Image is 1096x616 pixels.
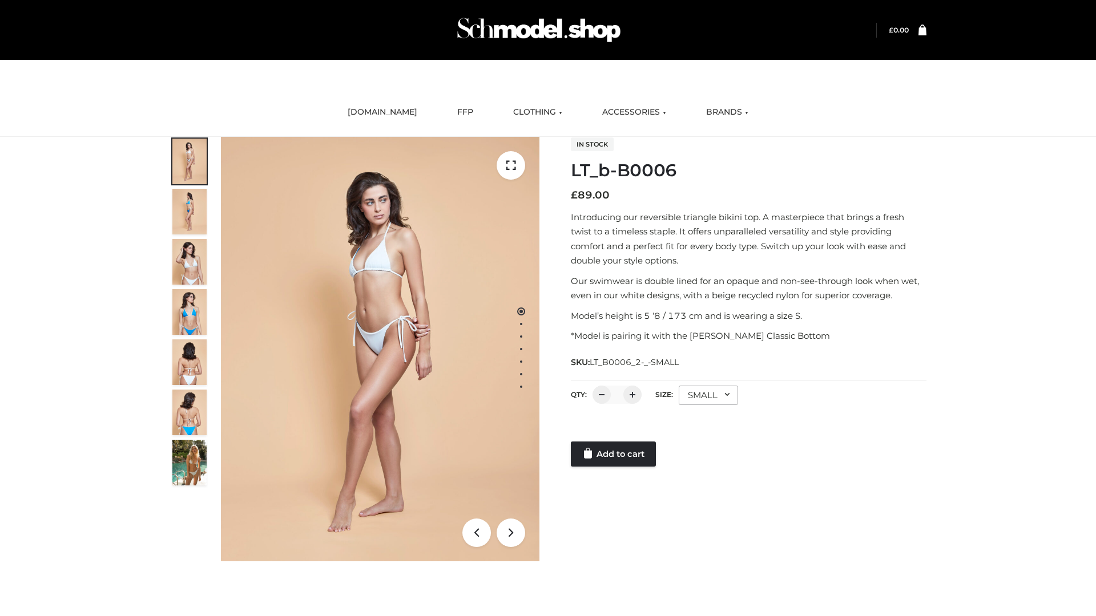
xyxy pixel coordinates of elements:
[172,189,207,234] img: ArielClassicBikiniTop_CloudNine_AzureSky_OW114ECO_2-scaled.jpg
[571,329,926,343] p: *Model is pairing it with the [PERSON_NAME] Classic Bottom
[571,210,926,268] p: Introducing our reversible triangle bikini top. A masterpiece that brings a fresh twist to a time...
[505,100,571,125] a: CLOTHING
[590,357,679,367] span: LT_B0006_2-_-SMALL
[453,7,624,52] img: Schmodel Admin 964
[571,274,926,303] p: Our swimwear is double lined for an opaque and non-see-through look when wet, even in our white d...
[172,440,207,485] img: Arieltop_CloudNine_AzureSky2.jpg
[571,189,578,201] span: £
[172,339,207,385] img: ArielClassicBikiniTop_CloudNine_AzureSky_OW114ECO_7-scaled.jpg
[172,139,207,184] img: ArielClassicBikiniTop_CloudNine_AzureSky_OW114ECO_1-scaled.jpg
[571,160,926,181] h1: LT_b-B0006
[594,100,675,125] a: ACCESSORIES
[571,309,926,323] p: Model’s height is 5 ‘8 / 173 cm and is wearing a size S.
[679,386,738,405] div: SMALL
[571,189,610,201] bdi: 89.00
[889,26,909,34] a: £0.00
[571,137,614,151] span: In stock
[221,137,539,561] img: ArielClassicBikiniTop_CloudNine_AzureSky_OW114ECO_1
[449,100,482,125] a: FFP
[172,289,207,335] img: ArielClassicBikiniTop_CloudNine_AzureSky_OW114ECO_4-scaled.jpg
[889,26,909,34] bdi: 0.00
[655,390,673,399] label: Size:
[339,100,426,125] a: [DOMAIN_NAME]
[571,390,587,399] label: QTY:
[172,390,207,435] img: ArielClassicBikiniTop_CloudNine_AzureSky_OW114ECO_8-scaled.jpg
[571,441,656,467] a: Add to cart
[889,26,893,34] span: £
[571,355,680,369] span: SKU:
[172,239,207,285] img: ArielClassicBikiniTop_CloudNine_AzureSky_OW114ECO_3-scaled.jpg
[698,100,757,125] a: BRANDS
